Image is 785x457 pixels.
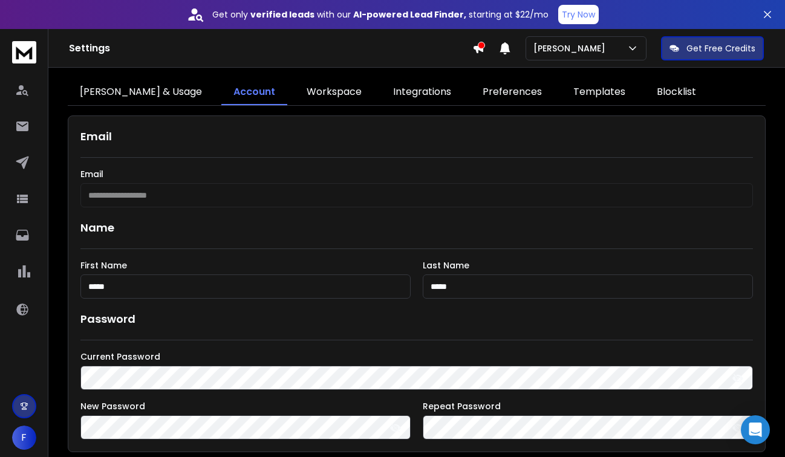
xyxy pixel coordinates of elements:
a: Workspace [295,80,374,105]
a: Account [221,80,287,105]
label: Current Password [80,352,753,361]
strong: AI-powered Lead Finder, [353,8,466,21]
a: Templates [561,80,637,105]
button: Try Now [558,5,599,24]
p: [PERSON_NAME] [533,42,610,54]
img: logo [12,41,36,63]
p: Get Free Credits [686,42,755,54]
label: Last Name [423,261,753,270]
h1: Name [80,219,753,236]
h1: Email [80,128,753,145]
p: Get only with our starting at $22/mo [212,8,549,21]
h1: Password [80,311,135,328]
strong: verified leads [250,8,314,21]
a: Preferences [471,80,554,105]
label: New Password [80,402,411,410]
a: Blocklist [645,80,708,105]
h1: Settings [69,41,472,56]
label: First Name [80,261,411,270]
label: Email [80,170,753,178]
label: Repeat Password [423,402,753,410]
p: Try Now [562,8,595,21]
button: Get Free Credits [661,36,764,60]
a: Integrations [381,80,463,105]
a: [PERSON_NAME] & Usage [68,80,214,105]
button: F [12,426,36,450]
div: Open Intercom Messenger [741,415,770,444]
